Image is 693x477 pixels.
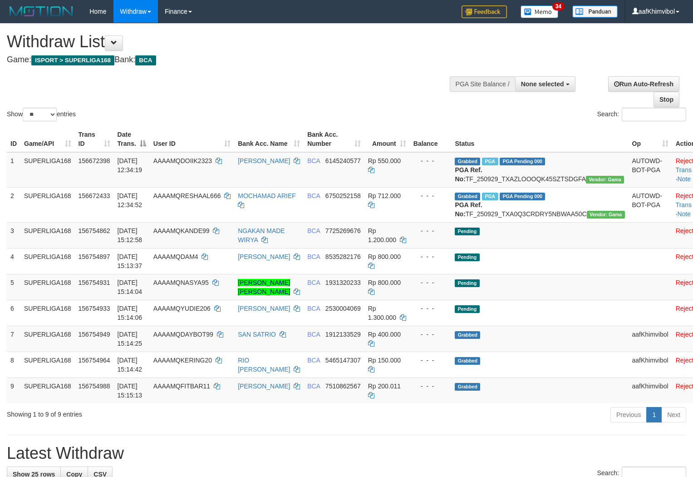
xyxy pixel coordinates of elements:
[678,175,691,183] a: Note
[7,5,76,18] img: MOTION_logo.png
[7,406,282,419] div: Showing 1 to 9 of 9 entries
[521,80,564,88] span: None selected
[304,126,364,152] th: Bank Acc. Number: activate to sort column ascending
[307,331,320,338] span: BCA
[368,253,401,260] span: Rp 800.000
[7,222,20,248] td: 3
[325,331,361,338] span: Copy 1912133529 to clipboard
[7,444,686,462] h1: Latest Withdraw
[153,253,198,260] span: AAAAMQDAM4
[629,378,672,403] td: aafKhimvibol
[118,305,143,321] span: [DATE] 15:14:06
[307,357,320,364] span: BCA
[455,253,479,261] span: Pending
[455,305,479,313] span: Pending
[325,305,361,312] span: Copy 2530004069 to clipboard
[238,253,290,260] a: [PERSON_NAME]
[150,126,234,152] th: User ID: activate to sort column ascending
[325,383,361,390] span: Copy 7510862567 to clipboard
[462,5,507,18] img: Feedback.jpg
[79,357,110,364] span: 156754964
[368,331,401,338] span: Rp 400.000
[118,383,143,399] span: [DATE] 15:15:13
[7,108,76,121] label: Show entries
[118,157,143,174] span: [DATE] 12:34:19
[325,357,361,364] span: Copy 5465147307 to clipboard
[153,227,210,234] span: AAAAMQKANDE99
[79,305,110,312] span: 156754933
[515,76,575,92] button: None selected
[20,248,75,274] td: SUPERLIGA168
[7,248,20,274] td: 4
[7,300,20,326] td: 6
[20,378,75,403] td: SUPERLIGA168
[410,126,452,152] th: Balance
[587,211,625,219] span: Vendor URL: https://trx31.1velocity.biz
[413,278,448,287] div: - - -
[153,305,211,312] span: AAAAMQYUDIE206
[7,326,20,352] td: 7
[586,176,624,184] span: Vendor URL: https://trx31.1velocity.biz
[23,108,57,121] select: Showentries
[20,352,75,378] td: SUPERLIGA168
[238,357,290,373] a: RIO [PERSON_NAME]
[20,300,75,326] td: SUPERLIGA168
[307,192,320,199] span: BCA
[307,383,320,390] span: BCA
[20,274,75,300] td: SUPERLIGA168
[79,227,110,234] span: 156754862
[307,227,320,234] span: BCA
[629,326,672,352] td: aafKhimvibol
[7,352,20,378] td: 8
[20,152,75,188] td: SUPERLIGA168
[307,157,320,164] span: BCA
[629,152,672,188] td: AUTOWD-BOT-PGA
[622,108,686,121] input: Search:
[238,279,290,295] a: [PERSON_NAME] [PERSON_NAME]
[118,253,143,269] span: [DATE] 15:13:37
[238,227,285,243] a: NGAKAN MADE WIRYA
[114,126,150,152] th: Date Trans.: activate to sort column descending
[455,228,479,235] span: Pending
[79,279,110,286] span: 156754931
[368,227,396,243] span: Rp 1.200.000
[661,407,686,422] a: Next
[610,407,647,422] a: Previous
[79,383,110,390] span: 156754988
[521,5,559,18] img: Button%20Memo.svg
[7,33,453,51] h1: Withdraw List
[572,5,618,18] img: panduan.png
[325,253,361,260] span: Copy 8535282176 to clipboard
[455,279,479,287] span: Pending
[413,356,448,365] div: - - -
[118,192,143,209] span: [DATE] 12:34:52
[79,192,110,199] span: 156672433
[20,126,75,152] th: Game/API: activate to sort column ascending
[368,383,401,390] span: Rp 200.011
[238,383,290,390] a: [PERSON_NAME]
[552,2,565,10] span: 34
[75,126,114,152] th: Trans ID: activate to sort column ascending
[482,158,498,165] span: Marked by aafsoycanthlai
[7,187,20,222] td: 2
[455,158,480,165] span: Grabbed
[629,187,672,222] td: AUTOWD-BOT-PGA
[629,352,672,378] td: aafKhimvibol
[629,126,672,152] th: Op: activate to sort column ascending
[153,331,213,338] span: AAAAMQDAYBOT99
[413,226,448,235] div: - - -
[307,305,320,312] span: BCA
[413,252,448,261] div: - - -
[500,158,545,165] span: PGA Pending
[118,227,143,243] span: [DATE] 15:12:58
[325,279,361,286] span: Copy 1931320233 to clipboard
[413,304,448,313] div: - - -
[368,192,401,199] span: Rp 712.000
[455,166,482,183] b: PGA Ref. No:
[79,157,110,164] span: 156672398
[608,76,679,92] a: Run Auto-Refresh
[118,279,143,295] span: [DATE] 15:14:04
[413,156,448,165] div: - - -
[20,222,75,248] td: SUPERLIGA168
[455,357,480,365] span: Grabbed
